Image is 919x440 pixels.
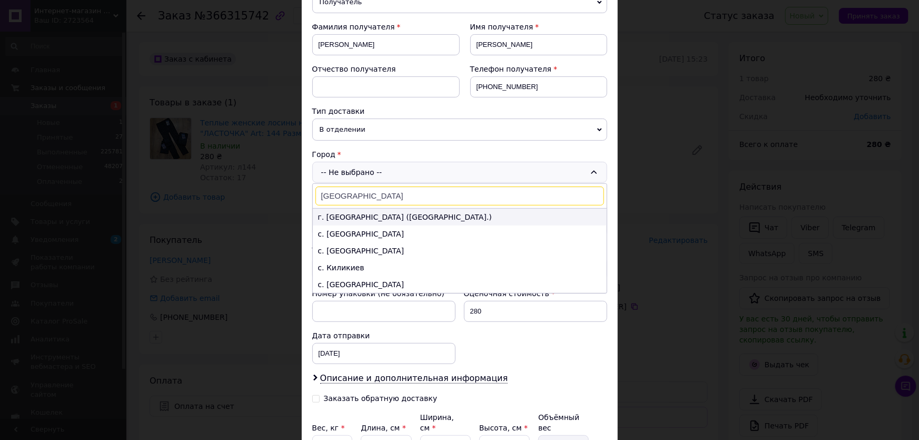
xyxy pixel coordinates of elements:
div: Объёмный вес [538,412,589,433]
span: Имя получателя [470,23,533,31]
div: Город [312,149,607,160]
label: Ширина, см [420,413,454,432]
div: Дата отправки [312,330,456,341]
label: Высота, см [479,424,528,432]
label: Вес, кг [312,424,345,432]
div: -- Не выбрано -- [312,162,607,183]
label: Длина, см [361,424,406,432]
input: Найти [315,187,604,206]
span: Фамилия получателя [312,23,395,31]
li: с. Киликиев [313,259,607,276]
div: Заказать обратную доставку [324,394,438,403]
input: +380 [470,76,607,97]
div: Оценочная стоимость [464,288,607,299]
div: Номер упаковки (не обязательно) [312,288,456,299]
span: В отделении [312,119,607,141]
span: Телефон получателя [470,65,552,73]
span: Тип доставки [312,107,365,115]
span: Описание и дополнительная информация [320,373,508,384]
li: с. [GEOGRAPHIC_DATA] [313,276,607,293]
li: с. [GEOGRAPHIC_DATA] [313,226,607,242]
li: с. [GEOGRAPHIC_DATA] [313,242,607,259]
li: г. [GEOGRAPHIC_DATA] ([GEOGRAPHIC_DATA].) [313,209,607,226]
span: Отчество получателя [312,65,396,73]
